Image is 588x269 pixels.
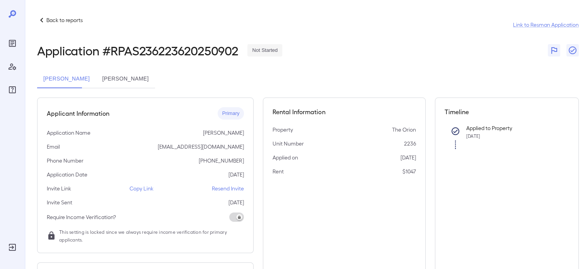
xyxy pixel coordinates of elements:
p: The Orion [392,126,416,134]
span: [DATE] [466,133,480,139]
button: Flag Report [548,44,560,57]
span: Primary [218,110,244,117]
div: Log Out [6,241,19,254]
p: Applied on [273,154,298,161]
p: Application Name [47,129,90,137]
button: [PERSON_NAME] [96,70,155,88]
p: Property [273,126,293,134]
p: Unit Number [273,140,304,147]
div: FAQ [6,84,19,96]
p: [DATE] [228,171,244,178]
a: Link to Resman Application [513,21,579,29]
p: Application Date [47,171,87,178]
p: [EMAIL_ADDRESS][DOMAIN_NAME] [158,143,244,151]
p: 2236 [404,140,416,147]
p: [PERSON_NAME] [203,129,244,137]
h5: Timeline [445,107,569,117]
p: [DATE] [401,154,416,161]
span: This setting is locked since we always require income verification for primary applicants. [59,228,244,243]
p: $1047 [402,168,416,175]
p: Email [47,143,60,151]
p: [PHONE_NUMBER] [199,157,244,164]
span: Not Started [247,47,282,54]
h2: Application # RPAS236223620250902 [37,43,238,57]
p: Resend Invite [212,185,244,192]
p: [DATE] [228,199,244,206]
h5: Rental Information [273,107,416,117]
button: Close Report [566,44,579,57]
p: Require Income Verification? [47,213,116,221]
button: [PERSON_NAME] [37,70,96,88]
div: Manage Users [6,60,19,73]
p: Invite Link [47,185,71,192]
p: Phone Number [47,157,84,164]
p: Applied to Property [466,124,557,132]
p: Copy Link [130,185,153,192]
p: Invite Sent [47,199,72,206]
p: Back to reports [46,16,83,24]
div: Reports [6,37,19,50]
p: Rent [273,168,284,175]
h5: Applicant Information [47,109,109,118]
